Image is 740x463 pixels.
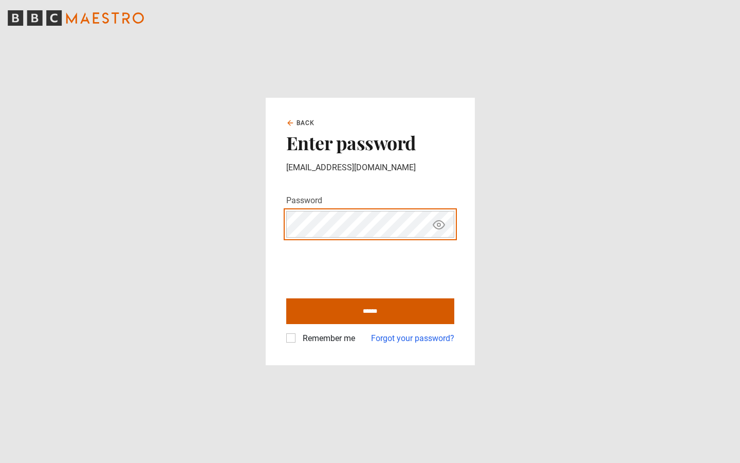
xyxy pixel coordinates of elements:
[299,332,355,345] label: Remember me
[286,246,442,286] iframe: reCAPTCHA
[8,10,144,26] svg: BBC Maestro
[286,132,454,153] h2: Enter password
[286,162,454,174] p: [EMAIL_ADDRESS][DOMAIN_NAME]
[430,216,448,234] button: Show password
[371,332,454,345] a: Forgot your password?
[286,118,315,128] a: Back
[286,194,322,207] label: Password
[297,118,315,128] span: Back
